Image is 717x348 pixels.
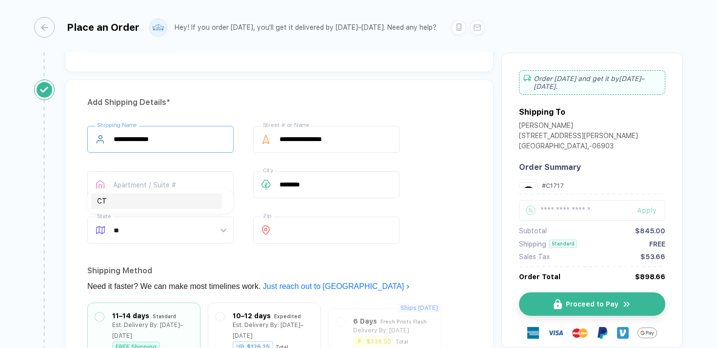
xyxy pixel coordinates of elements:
div: Order [DATE] and get it by [DATE]–[DATE] . [519,70,665,95]
span: Proceed to Pay [566,300,618,308]
div: $845.00 [635,227,665,235]
img: icon [622,300,631,309]
div: [STREET_ADDRESS][PERSON_NAME] [519,132,638,142]
div: Standard [153,311,176,322]
div: Order Summary [519,163,665,172]
img: 3be0ef97-c862-4950-96ad-3738375ce08f_nt_front_1758926431996.jpg [521,184,536,199]
div: 11–14 days [112,310,149,321]
div: $53.66 [640,253,665,261]
div: Shipping [519,240,546,248]
div: 10–12 days [233,310,271,321]
a: Just reach out to [GEOGRAPHIC_DATA] [263,282,410,290]
img: icon [554,299,562,309]
div: FREE [649,240,665,248]
div: Add Shipping Details [87,95,471,110]
img: Venmo [617,327,629,339]
div: Apply [637,206,665,214]
div: CT [91,193,222,209]
div: [GEOGRAPHIC_DATA] , - 06903 [519,142,638,152]
img: master-card [572,325,588,341]
div: #C1717 [542,182,665,189]
img: user profile [150,19,167,36]
div: Shipping To [519,107,565,117]
div: Order Total [519,273,560,281]
img: Paypal [597,327,608,339]
div: Hey! If you order [DATE], you'll get it delivered by [DATE]–[DATE]. Need any help? [175,23,437,32]
button: iconProceed to Payicon [519,292,665,316]
button: Apply [625,200,665,221]
div: Shipping Method [87,263,471,279]
div: Expedited [274,311,301,322]
div: Place an Order [67,21,139,33]
div: [PERSON_NAME] [519,122,638,132]
img: visa [548,325,563,341]
div: Est. Delivery By: [DATE]–[DATE] [233,320,313,341]
div: Sales Tax [519,253,550,261]
div: CT [97,196,216,206]
div: Est. Delivery By: [DATE]–[DATE] [112,320,193,341]
div: $898.66 [635,273,665,281]
img: express [527,327,539,339]
img: GPay [637,323,657,343]
div: Subtotal [519,227,547,235]
div: Need it faster? We can make most timelines work. [87,279,471,294]
div: Standard [549,240,577,248]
